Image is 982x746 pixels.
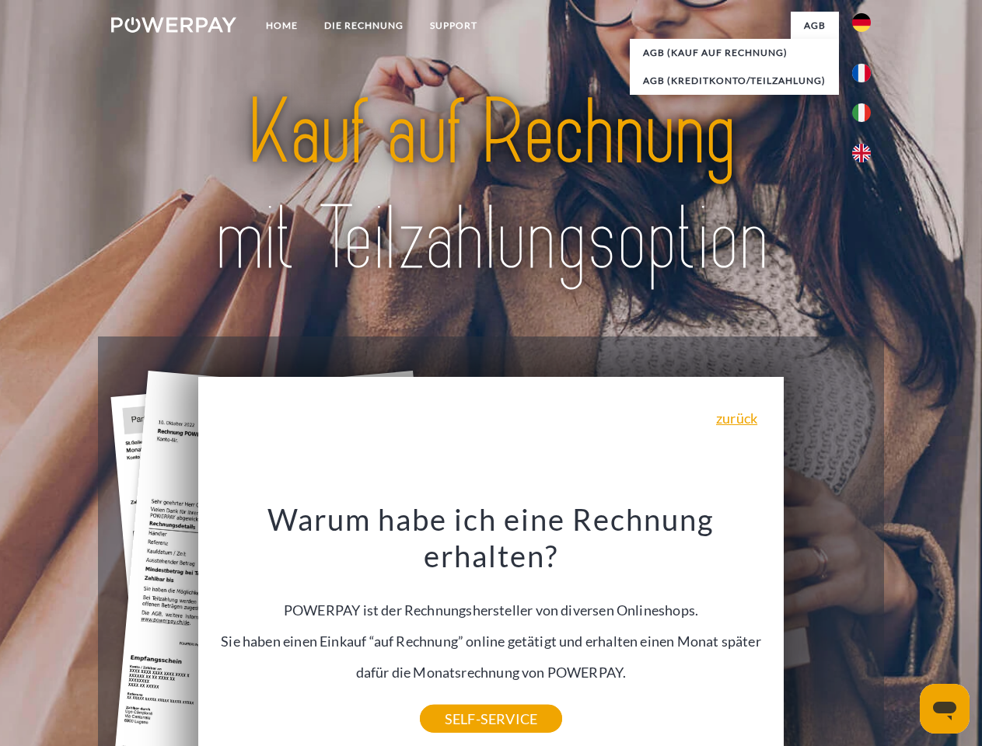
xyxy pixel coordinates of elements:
[852,13,871,32] img: de
[253,12,311,40] a: Home
[852,103,871,122] img: it
[852,64,871,82] img: fr
[417,12,491,40] a: SUPPORT
[420,705,562,733] a: SELF-SERVICE
[852,144,871,162] img: en
[311,12,417,40] a: DIE RECHNUNG
[920,684,970,734] iframe: Schaltfläche zum Öffnen des Messaging-Fensters
[630,39,839,67] a: AGB (Kauf auf Rechnung)
[208,500,775,575] h3: Warum habe ich eine Rechnung erhalten?
[149,75,833,298] img: title-powerpay_de.svg
[791,12,839,40] a: agb
[111,17,236,33] img: logo-powerpay-white.svg
[716,411,757,425] a: zurück
[208,500,775,719] div: POWERPAY ist der Rechnungshersteller von diversen Onlineshops. Sie haben einen Einkauf “auf Rechn...
[630,67,839,95] a: AGB (Kreditkonto/Teilzahlung)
